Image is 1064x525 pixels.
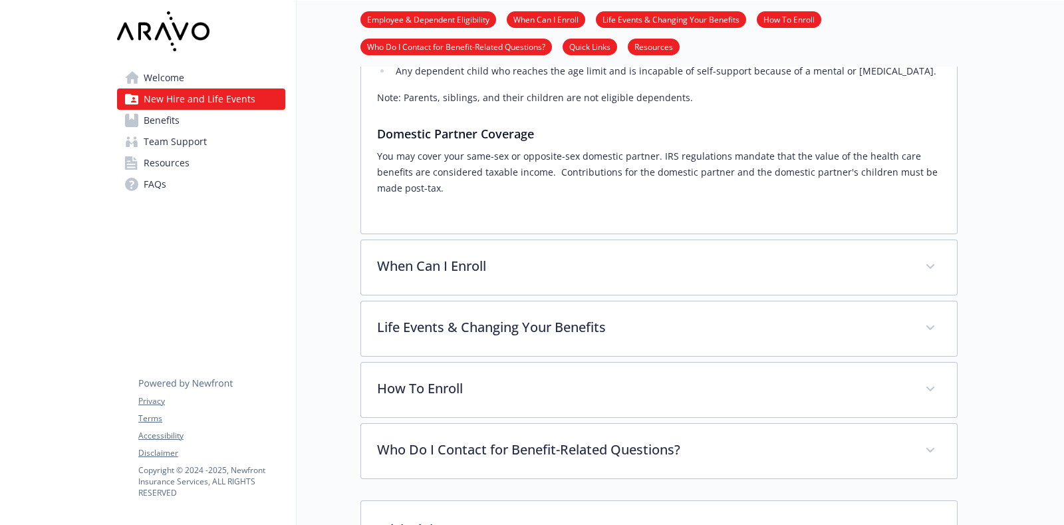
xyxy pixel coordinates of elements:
p: Copyright © 2024 - 2025 , Newfront Insurance Services, ALL RIGHTS RESERVED [138,464,285,498]
a: When Can I Enroll [507,13,585,25]
a: Resources [628,40,680,53]
li: Any dependent child who reaches the age limit and is incapable of self-support because of a menta... [392,63,941,79]
p: Note: Parents, siblings, and their children are not eligible dependents. [377,90,941,106]
p: How To Enroll [377,379,909,399]
h3: Domestic Partner Coverage [377,124,941,143]
a: Employee & Dependent Eligibility [360,13,496,25]
a: Life Events & Changing Your Benefits [596,13,746,25]
a: Privacy [138,395,285,407]
p: Life Events & Changing Your Benefits [377,317,909,337]
a: Team Support [117,131,285,152]
p: When Can I Enroll [377,256,909,276]
span: New Hire and Life Events [144,88,255,110]
a: Accessibility [138,430,285,442]
span: Resources [144,152,190,174]
p: Who Do I Contact for Benefit-Related Questions? [377,440,909,460]
div: How To Enroll [361,363,957,417]
a: Disclaimer [138,447,285,459]
div: Who Do I Contact for Benefit-Related Questions? [361,424,957,478]
p: You may cover your same-sex or opposite-sex domestic partner. IRS regulations mandate that the va... [377,148,941,196]
a: Resources [117,152,285,174]
div: Life Events & Changing Your Benefits [361,301,957,356]
a: How To Enroll [757,13,821,25]
span: Benefits [144,110,180,131]
span: Welcome [144,67,184,88]
a: Terms [138,413,285,425]
a: New Hire and Life Events [117,88,285,110]
a: Who Do I Contact for Benefit-Related Questions? [360,40,552,53]
div: When Can I Enroll [361,240,957,295]
a: FAQs [117,174,285,195]
span: FAQs [144,174,166,195]
a: Benefits [117,110,285,131]
a: Quick Links [563,40,617,53]
span: Team Support [144,131,207,152]
a: Welcome [117,67,285,88]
